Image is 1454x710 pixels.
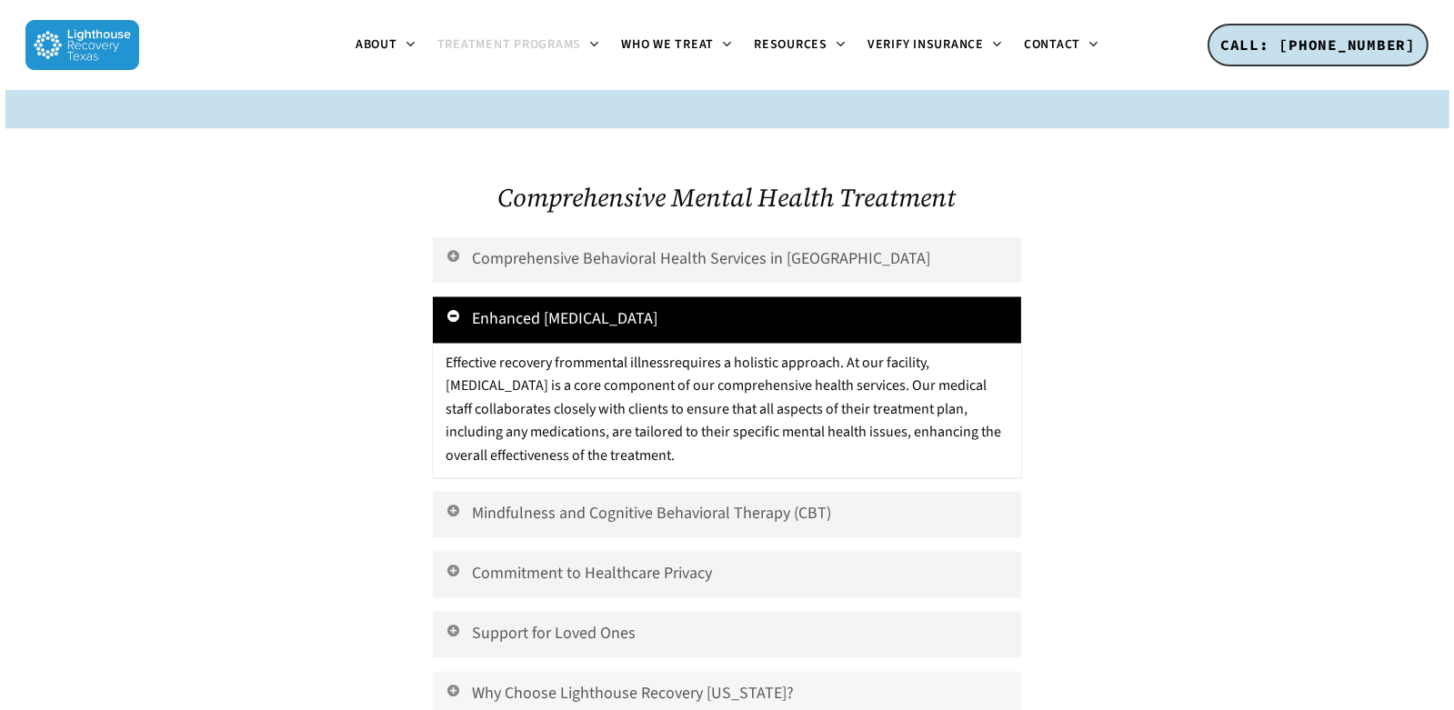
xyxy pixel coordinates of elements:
span: Contact [1024,35,1080,54]
a: CALL: [PHONE_NUMBER] [1208,24,1429,67]
span: Treatment Programs [437,35,582,54]
span: Resources [754,35,827,54]
span: Verify Insurance [867,35,984,54]
h2: Comprehensive Mental Health Treatment [433,184,1020,213]
a: Enhanced [MEDICAL_DATA] [433,297,1020,344]
a: Treatment Programs [426,38,611,53]
a: Contact [1013,38,1109,53]
a: Verify Insurance [857,38,1013,53]
span: CALL: [PHONE_NUMBER] [1220,35,1416,54]
span: Who We Treat [621,35,714,54]
a: Support for Loved Ones [433,612,1020,658]
span: About [356,35,397,54]
p: Effective recovery from requires a holistic approach. At our facility, [MEDICAL_DATA] is a core c... [446,353,1008,469]
img: Lighthouse Recovery Texas [25,20,139,70]
a: Comprehensive Behavioral Health Services in [GEOGRAPHIC_DATA] [433,237,1020,284]
a: About [345,38,426,53]
a: Resources [743,38,857,53]
a: Mindfulness and Cognitive Behavioral Therapy (CBT) [433,492,1020,538]
a: Commitment to Healthcare Privacy [433,552,1020,598]
a: Who We Treat [610,38,743,53]
a: mental illness [585,354,669,374]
